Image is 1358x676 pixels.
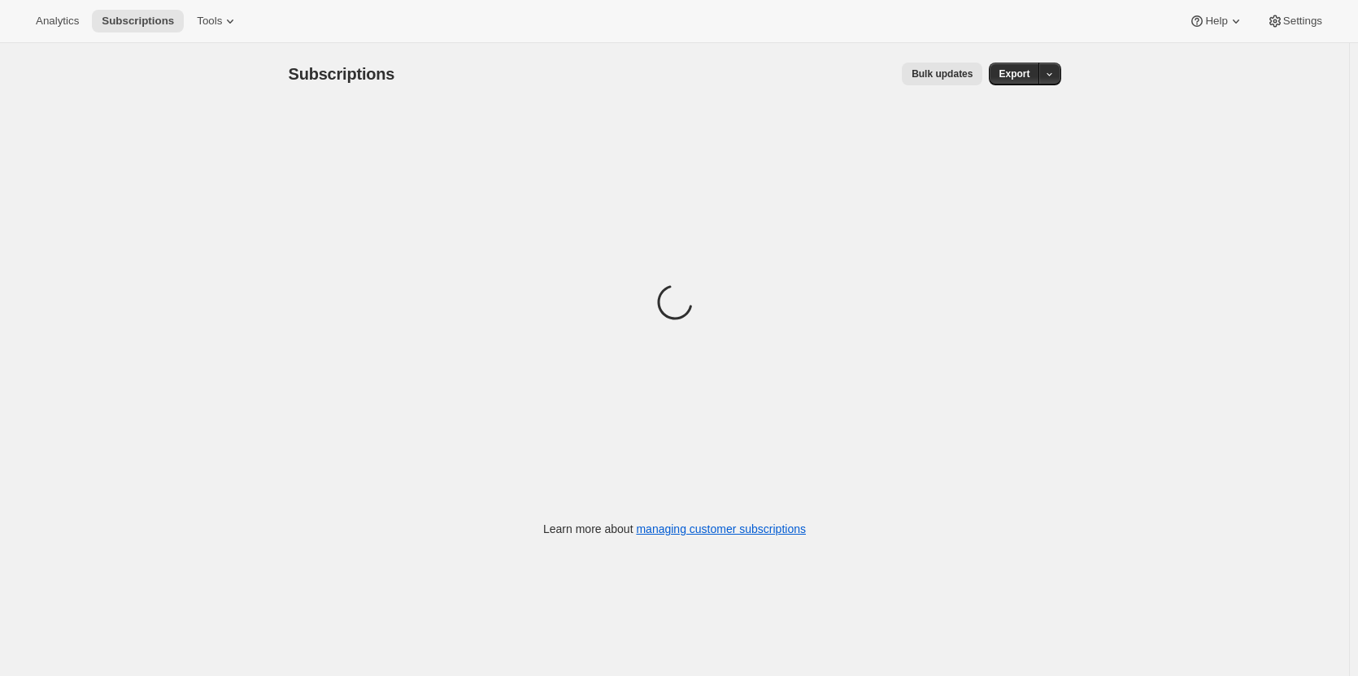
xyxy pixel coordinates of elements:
[1205,15,1227,28] span: Help
[289,65,395,83] span: Subscriptions
[636,522,806,535] a: managing customer subscriptions
[902,63,982,85] button: Bulk updates
[912,67,973,80] span: Bulk updates
[92,10,184,32] button: Subscriptions
[197,15,222,28] span: Tools
[187,10,248,32] button: Tools
[102,15,174,28] span: Subscriptions
[1179,10,1253,32] button: Help
[989,63,1039,85] button: Export
[1257,10,1332,32] button: Settings
[36,15,79,28] span: Analytics
[999,67,1029,80] span: Export
[26,10,89,32] button: Analytics
[1283,15,1322,28] span: Settings
[543,521,806,537] p: Learn more about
